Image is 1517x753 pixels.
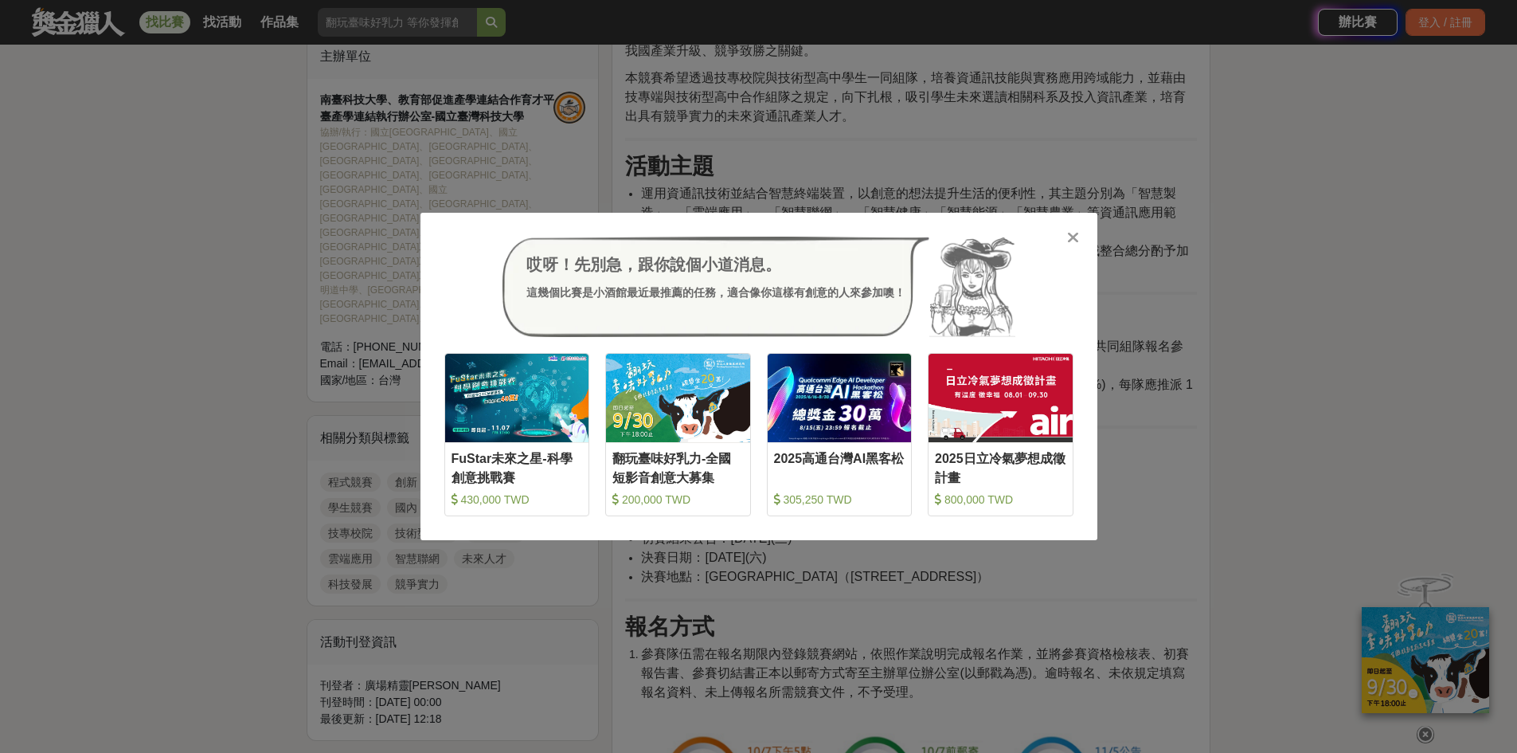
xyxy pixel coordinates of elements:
[929,354,1073,442] img: Cover Image
[605,353,751,516] a: Cover Image翻玩臺味好乳力-全國短影音創意大募集 200,000 TWD
[526,253,905,276] div: 哎呀！先別急，跟你說個小道消息。
[774,492,905,508] div: 305,250 TWD
[774,449,905,485] div: 2025高通台灣AI黑客松
[768,354,912,442] img: Cover Image
[928,353,1073,516] a: Cover Image2025日立冷氣夢想成徵計畫 800,000 TWD
[935,449,1066,485] div: 2025日立冷氣夢想成徵計畫
[929,237,1015,337] img: Avatar
[612,492,744,508] div: 200,000 TWD
[444,353,590,516] a: Cover ImageFuStar未來之星-科學創意挑戰賽 430,000 TWD
[452,492,583,508] div: 430,000 TWD
[606,354,750,442] img: Cover Image
[612,449,744,485] div: 翻玩臺味好乳力-全國短影音創意大募集
[445,354,589,442] img: Cover Image
[452,449,583,485] div: FuStar未來之星-科學創意挑戰賽
[935,492,1066,508] div: 800,000 TWD
[526,284,905,301] div: 這幾個比賽是小酒館最近最推薦的任務，適合像你這樣有創意的人來參加噢！
[767,353,913,516] a: Cover Image2025高通台灣AI黑客松 305,250 TWD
